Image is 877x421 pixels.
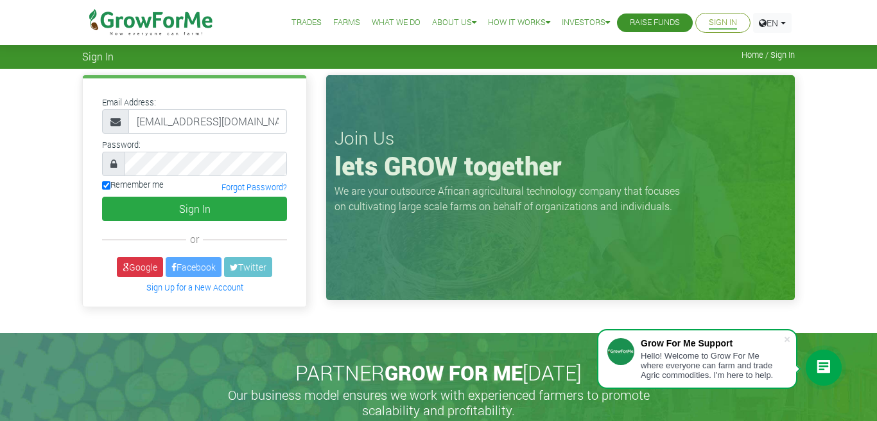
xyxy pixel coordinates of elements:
a: Trades [291,16,322,30]
button: Sign In [102,197,287,221]
a: Investors [562,16,610,30]
p: We are your outsource African agricultural technology company that focuses on cultivating large s... [334,183,688,214]
input: Remember me [102,181,110,190]
span: Sign In [82,50,114,62]
label: Email Address: [102,96,156,109]
div: Hello! Welcome to Grow For Me where everyone can farm and trade Agric commodities. I'm here to help. [641,351,783,380]
div: or [102,231,287,247]
h1: lets GROW together [334,150,786,181]
a: Raise Funds [630,16,680,30]
a: Sign In [709,16,737,30]
a: How it Works [488,16,550,30]
h2: PARTNER [DATE] [87,361,790,385]
label: Password: [102,139,141,151]
a: EN [753,13,792,33]
a: Farms [333,16,360,30]
h5: Our business model ensures we work with experienced farmers to promote scalability and profitabil... [214,387,663,418]
a: About Us [432,16,476,30]
input: Email Address [128,109,287,134]
a: What We Do [372,16,421,30]
span: Home / Sign In [742,50,795,60]
label: Remember me [102,179,164,191]
h3: Join Us [334,127,786,149]
span: GROW FOR ME [385,359,523,386]
a: Google [117,257,163,277]
div: Grow For Me Support [641,338,783,348]
a: Sign Up for a New Account [146,282,243,292]
a: Forgot Password? [221,182,287,192]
